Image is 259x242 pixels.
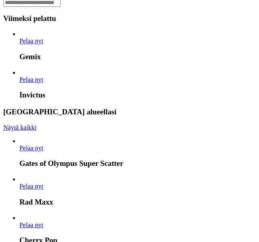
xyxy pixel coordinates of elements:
[19,183,43,190] span: Pelaa nyt
[19,222,43,229] span: Pelaa nyt
[19,77,43,83] a: Invictus
[19,69,256,100] article: Invictus
[19,222,43,229] a: Cherry Pop
[3,14,256,23] h3: Viimeksi pelattu
[3,108,256,116] h3: [GEOGRAPHIC_DATA] alueellasi
[19,198,256,207] h3: Rad Maxx
[19,159,256,168] h3: Gates of Olympus Super Scatter
[19,145,43,152] span: Pelaa nyt
[19,77,43,83] span: Pelaa nyt
[19,183,43,190] a: Rad Maxx
[19,91,256,100] h3: Invictus
[19,138,256,169] article: Gates of Olympus Super Scatter
[19,176,256,207] article: Rad Maxx
[19,145,43,152] a: Gates of Olympus Super Scatter
[19,38,43,45] span: Pelaa nyt
[19,53,256,62] h3: Gemix
[3,124,36,131] a: Näytä kaikki
[19,31,256,62] article: Gemix
[19,38,43,45] a: Gemix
